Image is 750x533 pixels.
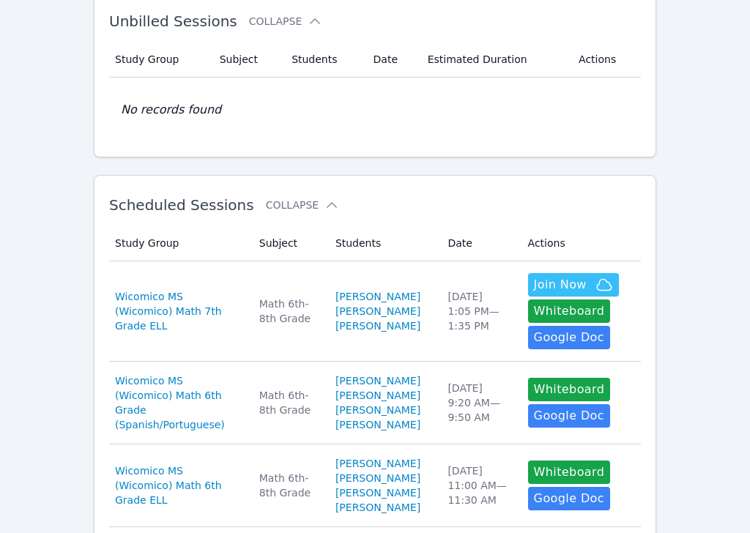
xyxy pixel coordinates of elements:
a: [PERSON_NAME] [PERSON_NAME] [335,305,431,334]
button: Collapse [266,198,339,213]
a: [PERSON_NAME] [335,418,420,433]
a: Wicomico MS (Wicomico) Math 6th Grade ELL [115,464,242,508]
a: Wicomico MS (Wicomico) Math 7th Grade ELL [115,290,242,334]
button: Collapse [249,15,322,29]
th: Study Group [109,226,250,262]
button: Whiteboard [528,379,611,402]
div: Math 6th-8th Grade [259,389,318,418]
button: Whiteboard [528,461,611,485]
th: Subject [211,42,283,78]
a: [PERSON_NAME] [335,374,420,389]
button: Join Now [528,274,619,297]
a: [PERSON_NAME] [335,403,420,418]
div: [DATE] 9:20 AM — 9:50 AM [448,381,510,425]
div: [DATE] 1:05 PM — 1:35 PM [448,290,510,334]
tr: Wicomico MS (Wicomico) Math 6th Grade (Spanish/Portuguese)Math 6th-8th Grade[PERSON_NAME][PERSON_... [109,362,641,445]
a: Google Doc [528,488,610,511]
a: Google Doc [528,405,610,428]
span: Unbilled Sessions [109,13,237,31]
a: [PERSON_NAME] [335,389,420,403]
span: Join Now [534,277,587,294]
td: No records found [109,78,641,143]
tr: Wicomico MS (Wicomico) Math 6th Grade ELLMath 6th-8th Grade[PERSON_NAME][PERSON_NAME][PERSON_NAME... [109,445,641,528]
th: Actions [570,42,641,78]
th: Students [283,42,364,78]
th: Subject [250,226,327,262]
th: Students [327,226,439,262]
tr: Wicomico MS (Wicomico) Math 7th Grade ELLMath 6th-8th Grade[PERSON_NAME][PERSON_NAME] [PERSON_NAM... [109,262,641,362]
th: Date [365,42,419,78]
a: [PERSON_NAME] [PERSON_NAME] [335,486,431,515]
button: Whiteboard [528,300,611,324]
a: Wicomico MS (Wicomico) Math 6th Grade (Spanish/Portuguese) [115,374,242,433]
th: Actions [519,226,641,262]
a: [PERSON_NAME] [335,290,420,305]
a: [PERSON_NAME] [335,471,420,486]
th: Estimated Duration [419,42,570,78]
a: [PERSON_NAME] [335,457,420,471]
span: Scheduled Sessions [109,197,254,215]
th: Study Group [109,42,211,78]
a: Google Doc [528,327,610,350]
div: Math 6th-8th Grade [259,471,318,501]
th: Date [439,226,519,262]
div: Math 6th-8th Grade [259,297,318,327]
div: [DATE] 11:00 AM — 11:30 AM [448,464,510,508]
